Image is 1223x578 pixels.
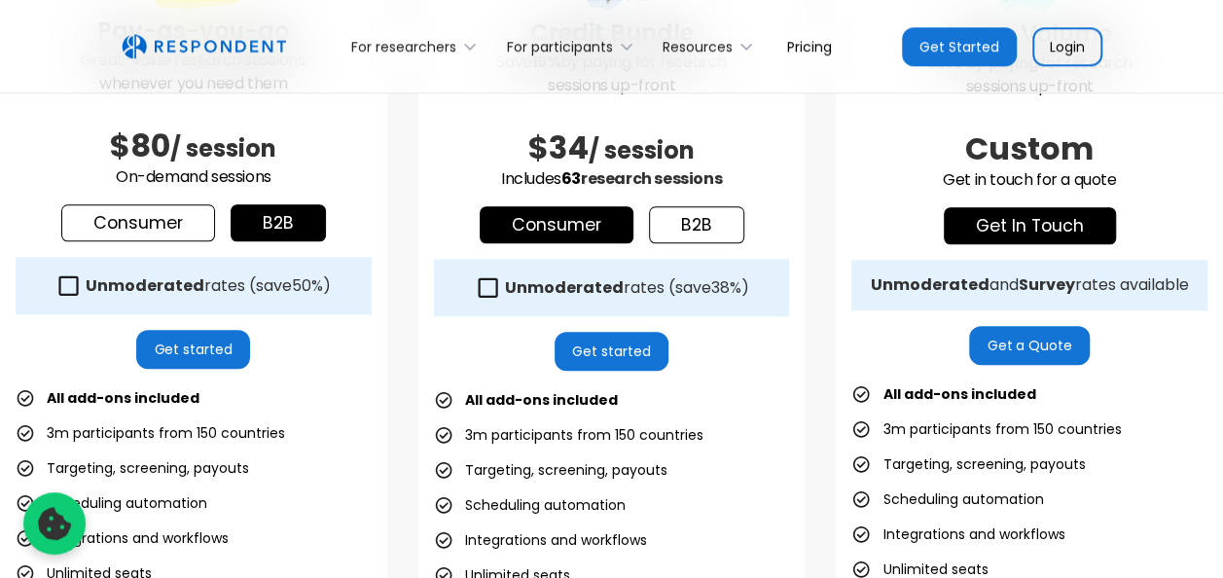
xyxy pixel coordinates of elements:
div: For participants [495,23,651,69]
div: Resources [652,23,772,69]
a: Get started [136,330,250,369]
li: 3m participants from 150 countries [434,421,703,449]
li: 3m participants from 150 countries [851,415,1121,443]
a: home [122,34,286,59]
div: Resources [663,37,733,56]
strong: All add-ons included [882,384,1035,404]
li: Targeting, screening, payouts [851,451,1085,478]
span: Custom [965,126,1094,170]
p: Includes [434,167,790,191]
span: 38% [711,276,741,299]
li: 3m participants from 150 countries [16,419,285,447]
a: Pricing [772,23,847,69]
div: For researchers [341,23,495,69]
span: research sessions [581,167,722,190]
div: rates (save ) [505,278,749,298]
div: and rates available [871,275,1189,295]
strong: Unmoderated [86,274,204,297]
li: Scheduling automation [16,489,207,517]
strong: All add-ons included [465,390,618,410]
a: Get started [555,332,668,371]
a: Get a Quote [969,326,1090,365]
li: Targeting, screening, payouts [16,454,249,482]
li: Integrations and workflows [851,521,1064,548]
img: Untitled UI logotext [122,34,286,59]
span: $80 [110,124,170,167]
strong: Unmoderated [505,276,624,299]
strong: All add-ons included [47,388,199,408]
div: For researchers [351,37,456,56]
a: Consumer [61,204,215,241]
a: Get Started [902,27,1017,66]
div: rates (save ) [86,276,331,296]
p: On-demand sessions [16,165,372,189]
span: 63 [561,167,581,190]
li: Integrations and workflows [16,524,229,552]
span: / session [170,132,276,164]
strong: Survey [1019,273,1075,296]
a: Consumer [480,206,633,243]
li: Integrations and workflows [434,526,647,554]
li: Targeting, screening, payouts [434,456,667,484]
div: For participants [507,37,613,56]
a: b2b [231,204,326,241]
p: Get in touch for a quote [851,168,1207,192]
span: $34 [528,126,589,169]
a: Login [1032,27,1102,66]
span: / session [589,134,695,166]
a: b2b [649,206,744,243]
strong: Unmoderated [871,273,989,296]
li: Scheduling automation [851,486,1043,513]
li: Scheduling automation [434,491,626,519]
a: get in touch [944,207,1116,244]
span: 50% [292,274,323,297]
